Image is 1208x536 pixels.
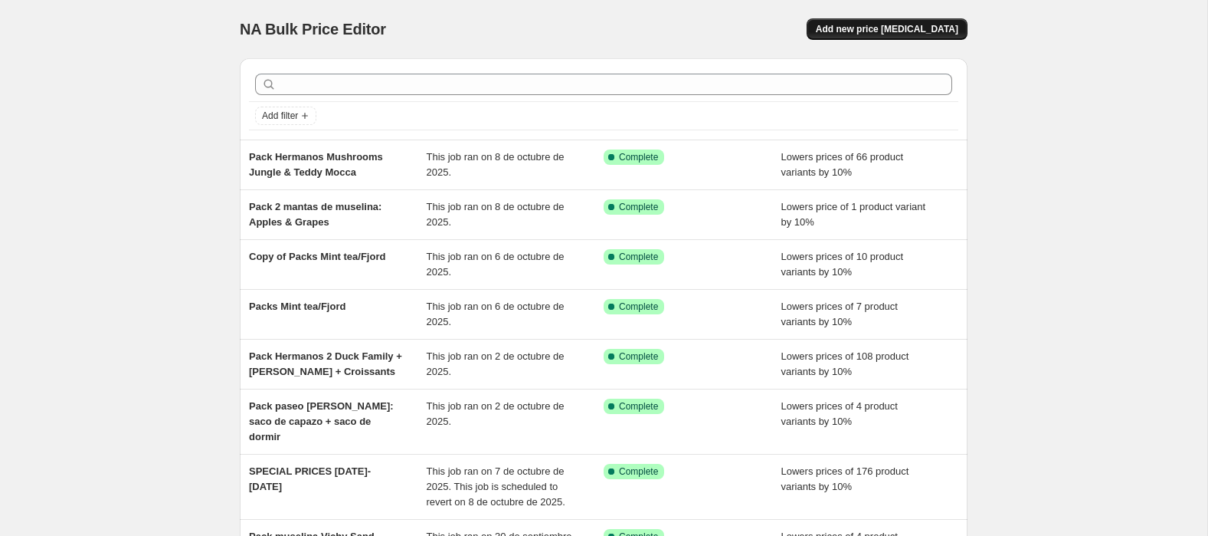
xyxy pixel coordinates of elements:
[781,301,898,327] span: Lowers prices of 7 product variants by 10%
[816,23,958,35] span: Add new price [MEDICAL_DATA]
[427,251,565,278] span: This job ran on 6 de octubre de 2025.
[249,350,402,377] span: Pack Hermanos 2 Duck Family + [PERSON_NAME] + Croissants
[781,251,904,278] span: Lowers prices of 10 product variants by 10%
[781,400,898,427] span: Lowers prices of 4 product variants by 10%
[781,151,904,178] span: Lowers prices of 66 product variants by 10%
[619,201,658,213] span: Complete
[619,251,658,263] span: Complete
[619,465,658,478] span: Complete
[807,18,967,40] button: Add new price [MEDICAL_DATA]
[249,151,383,178] span: Pack Hermanos Mushrooms Jungle & Teddy Mocca
[249,465,371,492] span: SPECIAL PRICES [DATE]-[DATE]
[619,350,658,363] span: Complete
[619,301,658,313] span: Complete
[781,465,909,492] span: Lowers prices of 176 product variants by 10%
[249,251,385,262] span: Copy of Packs Mint tea/Fjord
[781,201,926,228] span: Lowers price of 1 product variant by 10%
[781,350,909,377] span: Lowers prices of 108 product variants by 10%
[427,350,565,377] span: This job ran on 2 de octubre de 2025.
[240,21,386,38] span: NA Bulk Price Editor
[619,151,658,163] span: Complete
[249,201,381,228] span: Pack 2 mantas de muselina: Apples & Grapes
[427,151,565,178] span: This job ran on 8 de octubre de 2025.
[427,301,565,327] span: This job ran on 6 de octubre de 2025.
[262,110,298,122] span: Add filter
[427,465,565,508] span: This job ran on 7 de octubre de 2025. This job is scheduled to revert on 8 de octubre de 2025.
[255,107,316,125] button: Add filter
[249,301,345,312] span: Packs Mint tea/Fjord
[249,400,394,442] span: Pack paseo [PERSON_NAME]: saco de capazo + saco de dormir
[427,400,565,427] span: This job ran on 2 de octubre de 2025.
[427,201,565,228] span: This job ran on 8 de octubre de 2025.
[619,400,658,413] span: Complete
